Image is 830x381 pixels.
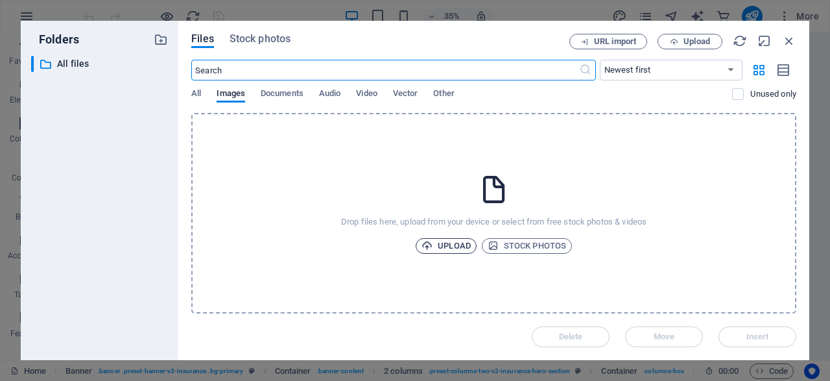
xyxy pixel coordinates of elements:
button: Upload [658,34,722,49]
span: URL import [594,38,636,45]
button: URL import [569,34,647,49]
p: All files [57,56,144,71]
span: Documents [261,86,303,104]
span: Upload [421,238,471,254]
span: Upload [683,38,710,45]
span: Audio [319,86,340,104]
span: Other [433,86,454,104]
button: Stock photos [482,238,572,254]
span: Images [217,86,245,104]
span: Vector [393,86,418,104]
span: All [191,86,201,104]
p: Displays only files that are not in use on the website. Files added during this session can still... [750,88,796,100]
span: Stock photos [488,238,566,254]
p: Folders [31,31,79,48]
div: ​ [31,56,34,72]
i: Reload [733,34,747,48]
i: Close [782,34,796,48]
input: Search [191,60,578,80]
button: Upload [416,238,477,254]
i: Create new folder [154,32,168,47]
span: Stock photos [230,31,290,47]
i: Minimize [757,34,772,48]
span: Video [356,86,377,104]
p: Drop files here, upload from your device or select from free stock photos & videos [341,216,646,228]
span: Files [191,31,214,47]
